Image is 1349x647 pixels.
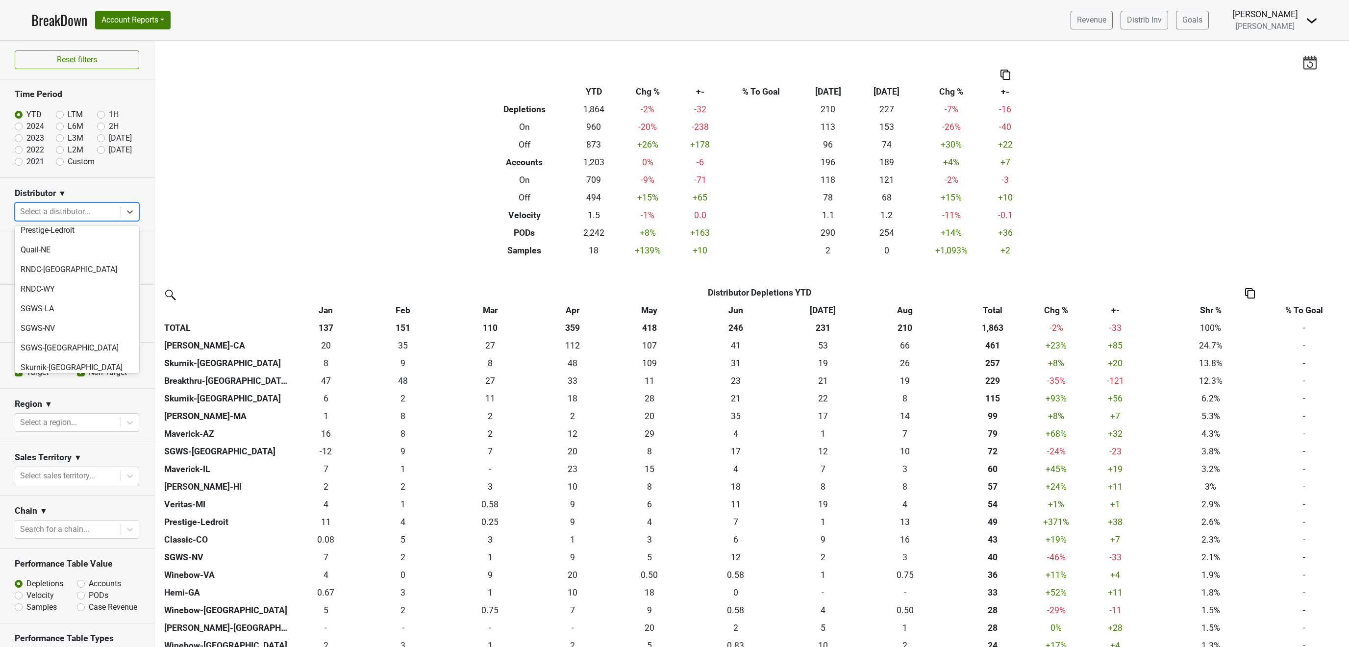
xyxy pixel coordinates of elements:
[109,132,132,144] label: [DATE]
[618,136,677,153] td: +26 %
[1176,11,1209,29] a: Goals
[946,354,1039,372] th: 257.418
[618,242,677,259] td: +139 %
[15,50,139,69] button: Reset filters
[949,392,1036,405] div: 115
[536,319,609,337] th: 359
[857,136,916,153] td: 74
[799,189,858,206] td: 78
[987,189,1024,206] td: +10
[536,337,609,354] td: 111.83
[569,136,618,153] td: 873
[290,407,362,425] td: 1
[724,83,799,100] th: % To Goal
[362,443,444,460] td: 9.333
[480,189,570,206] th: Off
[162,337,290,354] th: [PERSON_NAME]-CA
[536,354,609,372] td: 48.499
[15,299,139,319] div: SGWS-LA
[538,392,606,405] div: 18
[292,374,359,387] div: 47
[866,374,944,387] div: 19
[799,171,858,189] td: 118
[692,357,779,370] div: 31
[946,390,1039,407] th: 115.416
[987,100,1024,118] td: -16
[916,171,987,189] td: -2 %
[162,443,290,460] th: SGWS-[GEOGRAPHIC_DATA]
[1071,11,1113,29] a: Revenue
[447,410,534,423] div: 2
[109,144,132,156] label: [DATE]
[480,153,570,171] th: Accounts
[1109,323,1122,333] span: -33
[26,132,44,144] label: 2023
[677,118,724,136] td: -238
[1157,319,1265,337] td: 100%
[15,279,139,299] div: RNDC-WY
[15,260,139,279] div: RNDC-[GEOGRAPHIC_DATA]
[866,410,944,423] div: 14
[1265,301,1344,319] th: % To Goal: activate to sort column ascending
[1157,372,1265,390] td: 12.3%
[692,392,779,405] div: 21
[15,338,139,358] div: SGWS-[GEOGRAPHIC_DATA]
[15,506,37,516] h3: Chain
[946,425,1039,443] th: 79.415
[946,337,1039,354] th: 460.980
[946,372,1039,390] th: 228.634
[677,171,724,189] td: -71
[916,189,987,206] td: +15 %
[690,407,782,425] td: 35.167
[89,590,108,601] label: PODs
[31,10,87,30] a: BreakDown
[162,354,290,372] th: Skurnik-[GEOGRAPHIC_DATA]
[864,337,946,354] td: 66.17
[26,601,57,613] label: Samples
[536,372,609,390] td: 33.167
[782,337,864,354] td: 52.99
[364,392,442,405] div: 2
[26,144,44,156] label: 2022
[26,121,44,132] label: 2024
[480,224,570,242] th: PODs
[799,242,858,259] td: 2
[290,337,362,354] td: 20.25
[692,427,779,440] div: 4
[480,100,570,118] th: Depletions
[1049,323,1063,333] span: -2%
[782,407,864,425] td: 17.166
[480,206,570,224] th: Velocity
[290,425,362,443] td: 15.667
[538,374,606,387] div: 33
[987,224,1024,242] td: +36
[1157,301,1265,319] th: Shr %: activate to sort column ascending
[618,206,677,224] td: -1 %
[946,319,1039,337] th: 1,863
[611,357,687,370] div: 109
[480,242,570,259] th: Samples
[362,301,444,319] th: Feb: activate to sort column ascending
[290,372,362,390] td: 46.669
[68,156,95,168] label: Custom
[799,224,858,242] td: 290
[949,374,1036,387] div: 229
[949,410,1036,423] div: 99
[618,224,677,242] td: +8 %
[857,242,916,259] td: 0
[109,109,119,121] label: 1H
[162,286,177,302] img: filter
[362,337,444,354] td: 35.24
[162,319,290,337] th: TOTAL
[1157,425,1265,443] td: 4.3%
[677,242,724,259] td: +10
[292,410,359,423] div: 1
[864,372,946,390] td: 19.081
[799,83,858,100] th: [DATE]
[447,392,534,405] div: 11
[692,339,779,352] div: 41
[447,427,534,440] div: 2
[569,100,618,118] td: 1,864
[15,452,72,463] h3: Sales Territory
[677,100,724,118] td: -32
